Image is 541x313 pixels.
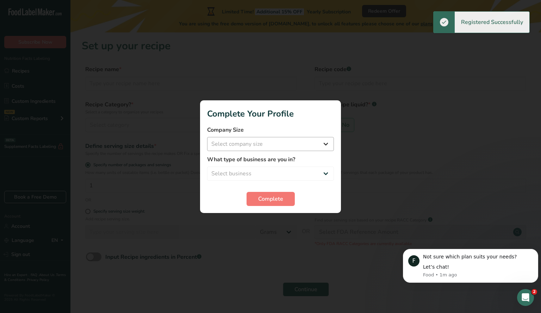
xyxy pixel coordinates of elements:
[517,289,534,306] iframe: Intercom live chat
[207,155,334,164] label: What type of business are you in?
[247,192,295,206] button: Complete
[258,195,283,203] span: Complete
[531,289,537,295] span: 2
[207,126,334,134] label: Company Size
[400,238,541,294] iframe: Intercom notifications message
[455,12,529,33] div: Registered Successfully
[207,107,334,120] h1: Complete Your Profile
